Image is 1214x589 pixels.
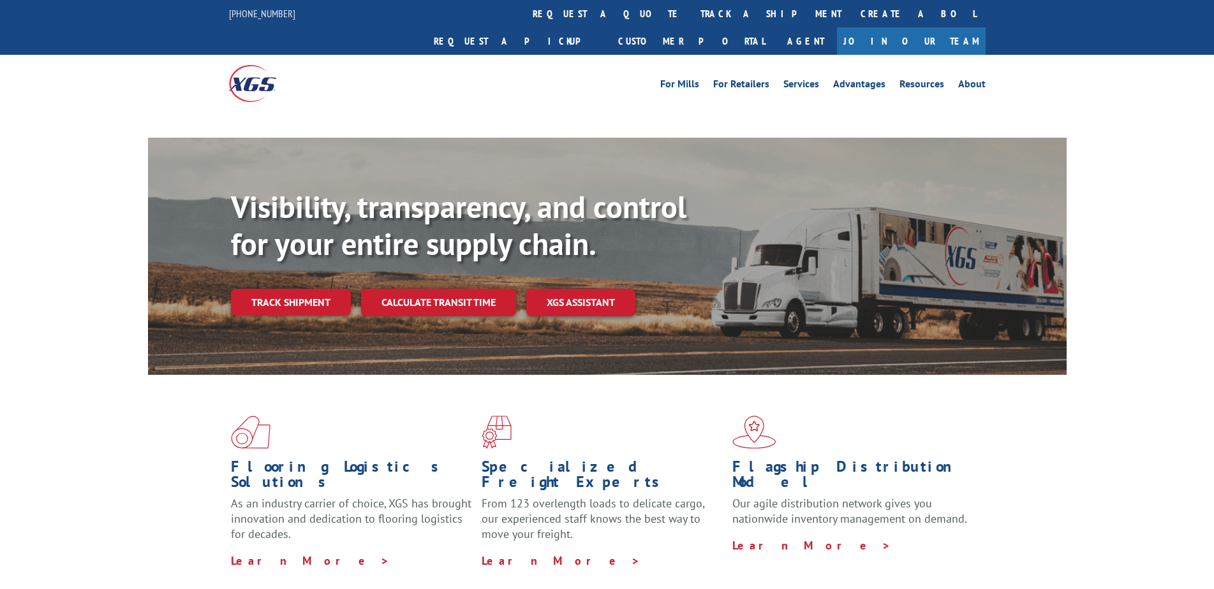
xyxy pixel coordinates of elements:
[482,416,512,449] img: xgs-icon-focused-on-flooring-red
[482,496,723,553] p: From 123 overlength loads to delicate cargo, our experienced staff knows the best way to move you...
[482,459,723,496] h1: Specialized Freight Experts
[833,79,885,93] a: Advantages
[526,289,635,316] a: XGS ASSISTANT
[231,289,351,316] a: Track shipment
[609,27,774,55] a: Customer Portal
[958,79,986,93] a: About
[231,459,472,496] h1: Flooring Logistics Solutions
[361,289,516,316] a: Calculate transit time
[774,27,837,55] a: Agent
[837,27,986,55] a: Join Our Team
[231,187,686,263] b: Visibility, transparency, and control for your entire supply chain.
[424,27,609,55] a: Request a pickup
[732,538,891,553] a: Learn More >
[732,496,967,526] span: Our agile distribution network gives you nationwide inventory management on demand.
[713,79,769,93] a: For Retailers
[899,79,944,93] a: Resources
[229,7,295,20] a: [PHONE_NUMBER]
[231,553,390,568] a: Learn More >
[732,459,973,496] h1: Flagship Distribution Model
[482,553,640,568] a: Learn More >
[732,416,776,449] img: xgs-icon-flagship-distribution-model-red
[231,416,270,449] img: xgs-icon-total-supply-chain-intelligence-red
[231,496,471,541] span: As an industry carrier of choice, XGS has brought innovation and dedication to flooring logistics...
[783,79,819,93] a: Services
[660,79,699,93] a: For Mills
